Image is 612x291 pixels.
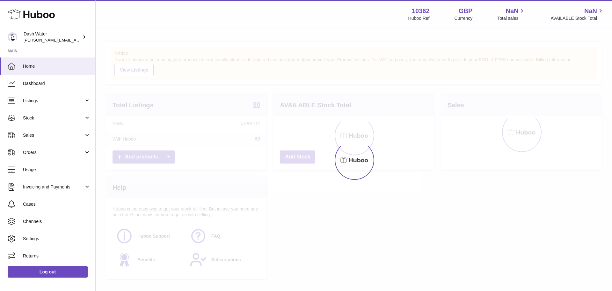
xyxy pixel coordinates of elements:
[412,7,430,15] strong: 10362
[23,253,91,259] span: Returns
[459,7,472,15] strong: GBP
[23,218,91,225] span: Channels
[506,7,518,15] span: NaN
[23,80,91,87] span: Dashboard
[24,31,81,43] div: Dash Water
[23,63,91,69] span: Home
[23,115,84,121] span: Stock
[23,98,84,104] span: Listings
[408,15,430,21] div: Huboo Ref
[23,149,84,156] span: Orders
[584,7,597,15] span: NaN
[23,132,84,138] span: Sales
[23,184,84,190] span: Invoicing and Payments
[23,201,91,207] span: Cases
[497,15,526,21] span: Total sales
[24,37,128,42] span: [PERSON_NAME][EMAIL_ADDRESS][DOMAIN_NAME]
[8,32,17,42] img: james@dash-water.com
[550,15,604,21] span: AVAILABLE Stock Total
[23,236,91,242] span: Settings
[497,7,526,21] a: NaN Total sales
[8,266,88,278] a: Log out
[455,15,473,21] div: Currency
[23,167,91,173] span: Usage
[550,7,604,21] a: NaN AVAILABLE Stock Total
